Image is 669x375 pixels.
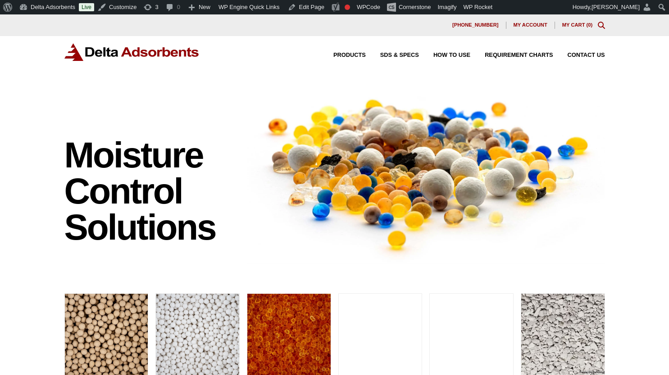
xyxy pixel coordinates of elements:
a: Contact Us [553,52,605,58]
span: 0 [588,22,591,28]
a: Live [79,3,94,11]
span: Products [333,52,366,58]
h1: Moisture Control Solutions [64,137,238,245]
span: SDS & SPECS [380,52,419,58]
div: Toggle Modal Content [598,22,605,29]
a: How to Use [419,52,470,58]
span: Requirement Charts [485,52,553,58]
a: Requirement Charts [470,52,553,58]
span: My account [514,23,547,28]
div: Focus keyphrase not set [345,5,350,10]
span: How to Use [433,52,470,58]
span: [PERSON_NAME] [592,4,640,10]
a: SDS & SPECS [366,52,419,58]
span: Contact Us [568,52,605,58]
a: Products [319,52,366,58]
img: Delta Adsorbents [64,43,200,61]
a: My account [506,22,555,29]
a: [PHONE_NUMBER] [445,22,506,29]
a: My Cart (0) [562,22,593,28]
span: [PHONE_NUMBER] [452,23,499,28]
img: Image [247,83,605,264]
